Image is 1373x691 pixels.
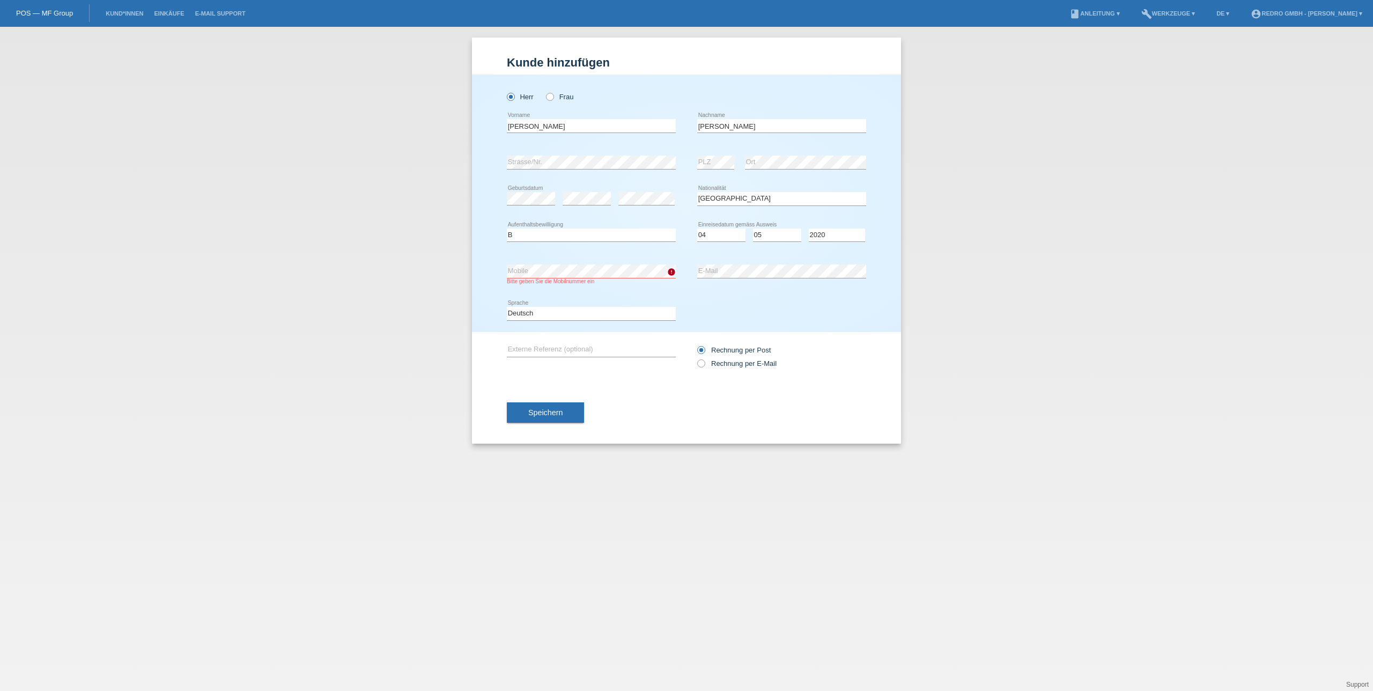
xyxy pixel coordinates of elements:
a: Support [1346,681,1369,688]
a: account_circleRedro GmbH - [PERSON_NAME] ▾ [1245,10,1368,17]
i: book [1069,9,1080,19]
label: Rechnung per E-Mail [697,359,777,367]
button: Speichern [507,402,584,423]
a: DE ▾ [1211,10,1235,17]
span: Speichern [528,408,563,417]
a: E-Mail Support [190,10,251,17]
div: Bitte geben Sie die Mobilnummer ein [507,278,676,284]
a: bookAnleitung ▾ [1064,10,1125,17]
a: Einkäufe [149,10,189,17]
label: Frau [546,93,573,101]
i: error [667,268,676,276]
h1: Kunde hinzufügen [507,56,866,69]
label: Rechnung per Post [697,346,771,354]
a: Kund*innen [100,10,149,17]
a: POS — MF Group [16,9,73,17]
input: Rechnung per E-Mail [697,359,704,373]
input: Herr [507,93,514,100]
i: account_circle [1251,9,1261,19]
a: buildWerkzeuge ▾ [1136,10,1201,17]
label: Herr [507,93,534,101]
input: Rechnung per Post [697,346,704,359]
i: build [1141,9,1152,19]
input: Frau [546,93,553,100]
